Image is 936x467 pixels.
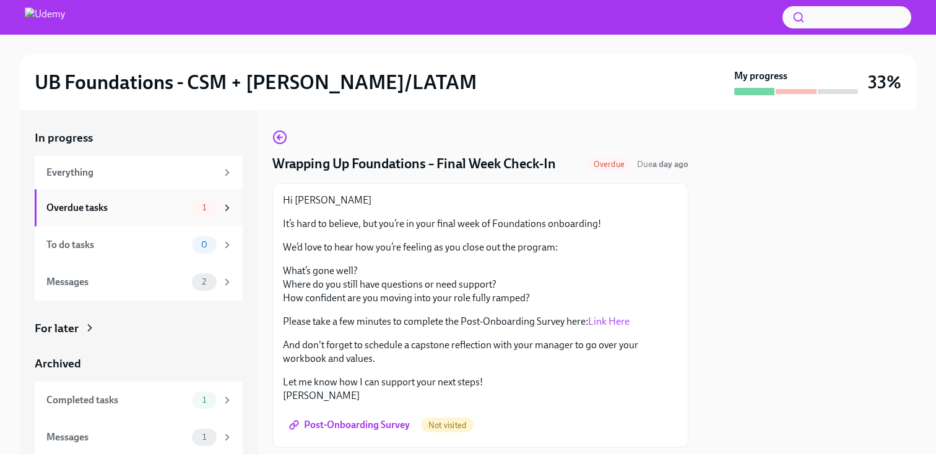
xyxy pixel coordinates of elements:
[586,160,632,169] span: Overdue
[588,315,630,327] a: Link Here
[46,238,187,252] div: To do tasks
[35,320,243,336] a: For later
[35,70,477,95] h2: UB Foundations - CSM + [PERSON_NAME]/LATAM
[734,69,787,83] strong: My progress
[292,419,410,431] span: Post-Onboarding Survey
[194,240,215,249] span: 0
[868,71,901,93] h3: 33%
[46,201,187,215] div: Overdue tasks
[283,413,418,437] a: Post-Onboarding Survey
[46,431,187,444] div: Messages
[283,338,678,366] p: And don't forget to schedule a capstone reflection with your manager to go over your workbook and...
[25,7,65,27] img: Udemy
[652,159,688,169] strong: a day ago
[194,277,214,286] span: 2
[283,194,678,207] p: Hi [PERSON_NAME]
[35,130,243,146] a: In progress
[46,393,187,407] div: Completed tasks
[195,203,214,212] span: 1
[283,315,678,328] p: Please take a few minutes to complete the Post-Onboarding Survey here:
[283,217,678,231] p: It’s hard to believe, but you’re in your final week of Foundations onboarding!
[35,263,243,301] a: Messages2
[283,375,678,403] p: Let me know how I can support your next steps! [PERSON_NAME]
[35,189,243,226] a: Overdue tasks1
[272,155,556,173] h4: Wrapping Up Foundations – Final Week Check-In
[35,320,79,336] div: For later
[283,264,678,305] p: What’s gone well? Where do you still have questions or need support? How confident are you moving...
[35,419,243,456] a: Messages1
[35,226,243,263] a: To do tasks0
[195,395,214,405] span: 1
[46,275,187,289] div: Messages
[637,159,688,169] span: Due
[421,421,474,430] span: Not visited
[35,382,243,419] a: Completed tasks1
[35,356,243,372] a: Archived
[195,432,214,442] span: 1
[46,166,217,179] div: Everything
[283,241,678,254] p: We’d love to hear how you’re feeling as you close out the program:
[637,158,688,170] span: October 5th, 2025 12:00
[35,156,243,189] a: Everything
